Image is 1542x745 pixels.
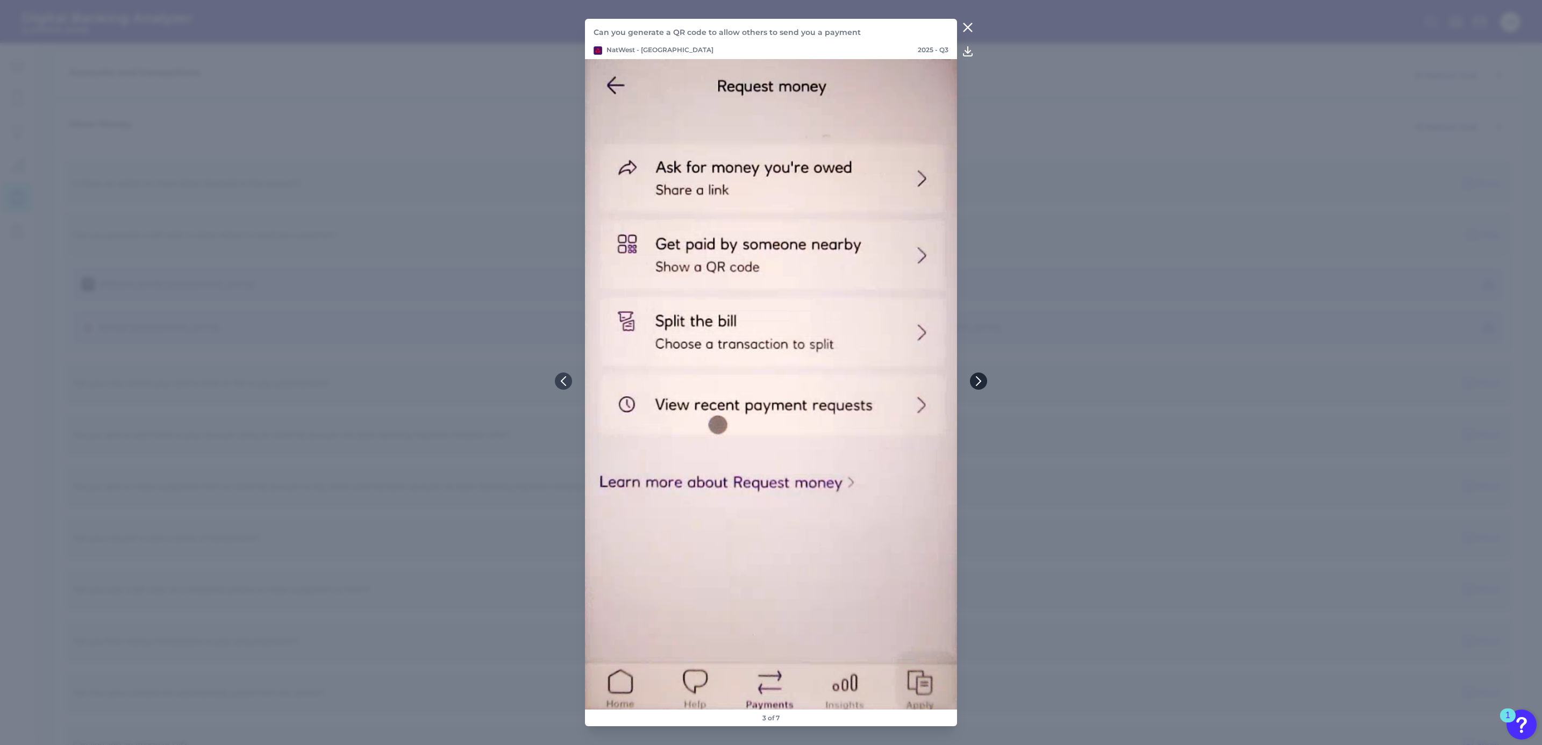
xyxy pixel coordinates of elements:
[918,46,948,55] p: 2025 - Q3
[758,710,784,726] footer: 3 of 7
[594,46,713,55] p: NatWest - [GEOGRAPHIC_DATA]
[585,59,958,710] img: P2P-NatWest-Q3-2025-016.png
[1507,710,1537,740] button: Open Resource Center, 1 new notification
[594,27,949,37] p: Can you generate a QR code to allow others to send you a payment
[1505,715,1510,729] div: 1
[594,46,602,55] img: NatWest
